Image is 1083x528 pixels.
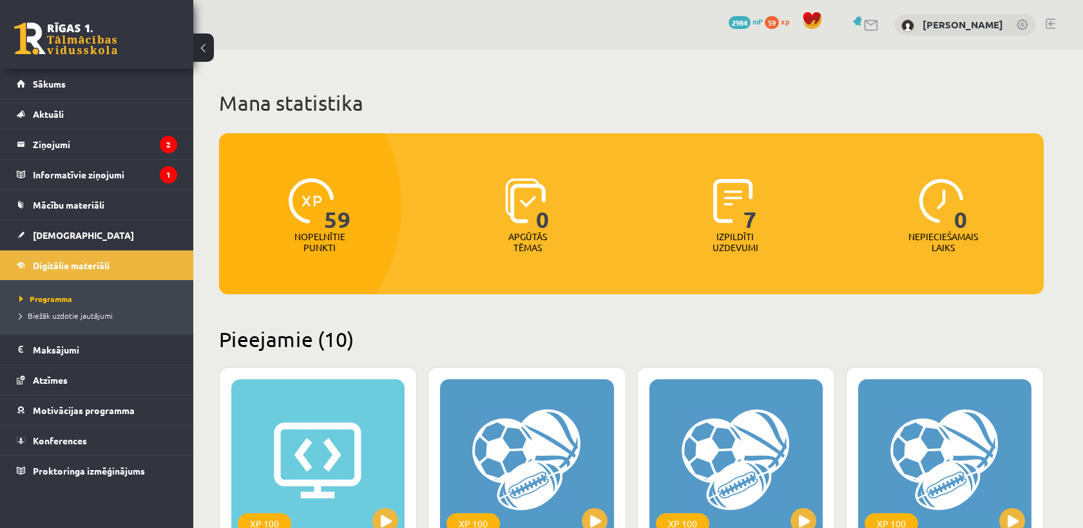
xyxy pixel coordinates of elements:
span: Mācību materiāli [33,199,104,211]
span: Atzīmes [33,374,68,386]
a: Atzīmes [17,365,177,395]
span: [DEMOGRAPHIC_DATA] [33,229,134,241]
a: Mācību materiāli [17,190,177,220]
span: 59 [324,178,351,231]
h1: Mana statistika [219,90,1044,116]
a: Rīgas 1. Tālmācības vidusskola [14,23,117,55]
a: [DEMOGRAPHIC_DATA] [17,220,177,250]
span: Proktoringa izmēģinājums [33,465,145,476]
img: icon-xp-0682a9bc20223a9ccc6f5883a126b849a74cddfe5390d2b41b4391c66f2066e7.svg [289,178,334,223]
a: Programma [19,293,180,305]
img: icon-learned-topics-4a711ccc23c960034f471b6e78daf4a3bad4a20eaf4de84257b87e66633f6470.svg [505,178,546,223]
p: Nepieciešamais laiks [908,231,978,253]
span: Aktuāli [33,108,64,120]
span: Konferences [33,435,87,446]
legend: Maksājumi [33,335,177,364]
a: Aktuāli [17,99,177,129]
i: 1 [160,166,177,184]
a: Konferences [17,426,177,455]
span: 59 [765,16,779,29]
img: Ieva Bringina [901,19,914,32]
a: Ziņojumi2 [17,129,177,159]
span: 2984 [729,16,751,29]
span: xp [781,16,789,26]
legend: Ziņojumi [33,129,177,159]
span: Biežāk uzdotie jautājumi [19,310,113,321]
span: Motivācijas programma [33,404,135,416]
a: Motivācijas programma [17,395,177,425]
span: Digitālie materiāli [33,259,110,271]
img: icon-clock-7be60019b62300814b6bd22b8e044499b485619524d84068768e800edab66f18.svg [919,178,964,223]
span: 7 [743,178,757,231]
a: Digitālie materiāli [17,250,177,280]
legend: Informatīvie ziņojumi [33,160,177,189]
a: Maksājumi [17,335,177,364]
img: icon-completed-tasks-ad58ae20a441b2904462921112bc710f1caf180af7a3daa7317a5a94f2d26646.svg [713,178,753,223]
p: Nopelnītie punkti [294,231,345,253]
h2: Pieejamie (10) [219,326,1044,352]
a: 59 xp [765,16,796,26]
a: Proktoringa izmēģinājums [17,456,177,486]
a: Biežāk uzdotie jautājumi [19,310,180,321]
a: Sākums [17,69,177,99]
p: Apgūtās tēmas [503,231,553,253]
span: mP [752,16,763,26]
span: Programma [19,294,72,304]
span: Sākums [33,78,66,90]
a: [PERSON_NAME] [923,18,1003,31]
p: Izpildīti uzdevumi [710,231,760,253]
a: 2984 mP [729,16,763,26]
span: 0 [954,178,968,231]
a: Informatīvie ziņojumi1 [17,160,177,189]
i: 2 [160,136,177,153]
span: 0 [536,178,550,231]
